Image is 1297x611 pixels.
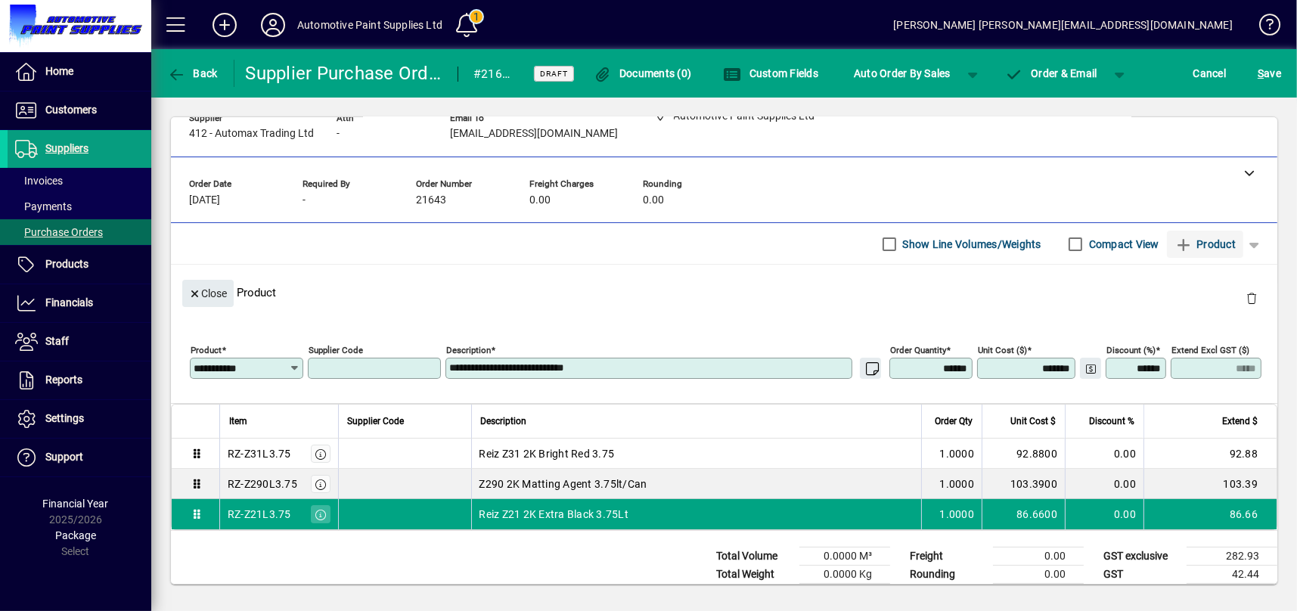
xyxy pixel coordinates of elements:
[189,194,220,206] span: [DATE]
[228,446,291,461] div: RZ-Z31L3.75
[900,237,1041,252] label: Show Line Volumes/Weights
[337,128,340,140] span: -
[167,67,218,79] span: Back
[993,547,1084,566] td: 0.00
[1187,547,1277,566] td: 282.93
[643,194,664,206] span: 0.00
[43,498,109,510] span: Financial Year
[228,507,291,522] div: RZ-Z21L3.75
[8,400,151,438] a: Settings
[45,258,88,270] span: Products
[799,566,890,584] td: 0.0000 Kg
[8,284,151,322] a: Financials
[1065,439,1143,469] td: 0.00
[479,476,647,492] span: Z290 2K Matting Agent 3.75lt/Can
[8,323,151,361] a: Staff
[1248,3,1278,52] a: Knowledge Base
[348,413,405,430] span: Supplier Code
[723,67,818,79] span: Custom Fields
[719,60,822,87] button: Custom Fields
[416,194,446,206] span: 21643
[1065,499,1143,529] td: 0.00
[982,469,1065,499] td: 103.3900
[297,13,442,37] div: Automotive Paint Supplies Ltd
[846,60,958,87] button: Auto Order By Sales
[1187,566,1277,584] td: 42.44
[15,226,103,238] span: Purchase Orders
[1190,60,1230,87] button: Cancel
[45,412,84,424] span: Settings
[45,296,93,309] span: Financials
[450,128,618,140] span: [EMAIL_ADDRESS][DOMAIN_NAME]
[1143,469,1277,499] td: 103.39
[1187,584,1277,603] td: 325.37
[178,286,237,299] app-page-header-button: Close
[45,104,97,116] span: Customers
[1143,499,1277,529] td: 86.66
[8,361,151,399] a: Reports
[1258,67,1264,79] span: S
[1171,345,1249,355] mat-label: Extend excl GST ($)
[982,439,1065,469] td: 92.8800
[479,446,615,461] span: Reiz Z31 2K Bright Red 3.75
[1106,345,1156,355] mat-label: Discount (%)
[228,476,297,492] div: RZ-Z290L3.75
[200,11,249,39] button: Add
[8,219,151,245] a: Purchase Orders
[993,566,1084,584] td: 0.00
[8,168,151,194] a: Invoices
[1086,237,1159,252] label: Compact View
[1096,566,1187,584] td: GST
[594,67,692,79] span: Documents (0)
[540,69,568,79] span: Draft
[1233,280,1270,316] button: Delete
[8,91,151,129] a: Customers
[55,529,96,541] span: Package
[890,345,946,355] mat-label: Order Quantity
[45,335,69,347] span: Staff
[15,175,63,187] span: Invoices
[1096,584,1187,603] td: GST inclusive
[529,194,551,206] span: 0.00
[1080,358,1101,379] button: Change Price Levels
[1143,439,1277,469] td: 92.88
[1174,232,1236,256] span: Product
[1258,61,1281,85] span: ave
[45,451,83,463] span: Support
[709,566,799,584] td: Total Weight
[249,11,297,39] button: Profile
[1010,413,1056,430] span: Unit Cost $
[8,194,151,219] a: Payments
[171,265,1277,320] div: Product
[182,280,234,307] button: Close
[799,547,890,566] td: 0.0000 M³
[479,507,629,522] span: Reiz Z21 2K Extra Black 3.75Lt
[246,61,443,85] div: Supplier Purchase Order
[902,566,993,584] td: Rounding
[935,413,973,430] span: Order Qty
[590,60,696,87] button: Documents (0)
[902,547,993,566] td: Freight
[481,413,527,430] span: Description
[1233,291,1270,305] app-page-header-button: Delete
[1222,413,1258,430] span: Extend $
[45,374,82,386] span: Reports
[1096,547,1187,566] td: GST exclusive
[893,13,1233,37] div: [PERSON_NAME] [PERSON_NAME][EMAIL_ADDRESS][DOMAIN_NAME]
[303,194,306,206] span: -
[229,413,247,430] span: Item
[1065,469,1143,499] td: 0.00
[1167,231,1243,258] button: Product
[998,60,1105,87] button: Order & Email
[978,345,1027,355] mat-label: Unit Cost ($)
[1254,60,1285,87] button: Save
[8,246,151,284] a: Products
[15,200,72,212] span: Payments
[8,53,151,91] a: Home
[8,439,151,476] a: Support
[982,499,1065,529] td: 86.6600
[1089,413,1134,430] span: Discount %
[45,142,88,154] span: Suppliers
[1193,61,1227,85] span: Cancel
[45,65,73,77] span: Home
